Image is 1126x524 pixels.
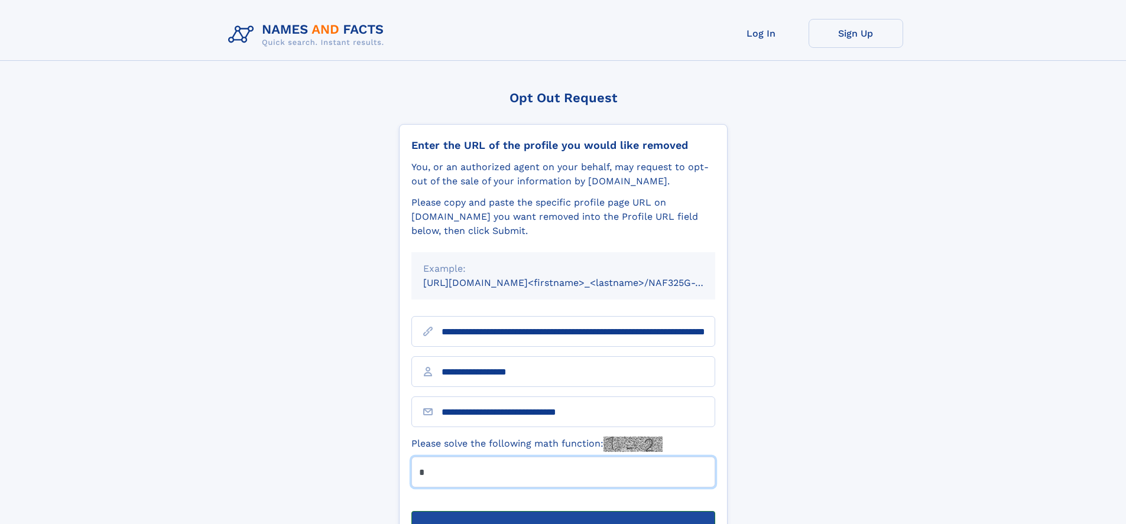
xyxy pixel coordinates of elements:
[411,437,663,452] label: Please solve the following math function:
[411,160,715,188] div: You, or an authorized agent on your behalf, may request to opt-out of the sale of your informatio...
[399,90,728,105] div: Opt Out Request
[411,196,715,238] div: Please copy and paste the specific profile page URL on [DOMAIN_NAME] you want removed into the Pr...
[809,19,903,48] a: Sign Up
[223,19,394,51] img: Logo Names and Facts
[714,19,809,48] a: Log In
[423,262,703,276] div: Example:
[411,139,715,152] div: Enter the URL of the profile you would like removed
[423,277,738,288] small: [URL][DOMAIN_NAME]<firstname>_<lastname>/NAF325G-xxxxxxxx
